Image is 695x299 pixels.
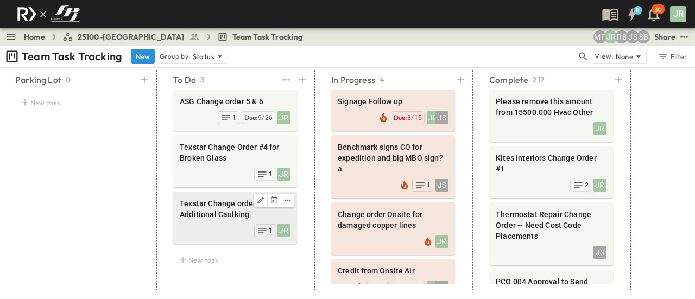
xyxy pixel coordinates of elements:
div: New task [173,252,297,268]
button: Tracking Date Menu [268,194,281,207]
div: JR [427,111,440,124]
span: 9/26 [258,114,273,122]
p: Group by: [160,51,191,62]
div: Regina Barnett (rbarnett@fpibuilders.com) [615,30,628,43]
span: Team Task Tracking [232,31,303,42]
span: Benchmark signs CO for expedition and big MBO sign? a [338,142,448,174]
span: PCO 004 Approval to Send [496,276,606,287]
span: Signage Follow up [338,96,448,107]
div: ASG Change order 5 & 6JRDue:9/261 [173,90,297,131]
p: Team Task Tracking [22,49,122,64]
span: ASG Change order 5 & 6 [180,96,290,107]
div: Please remove this amount from 15500.000 Hvac OtherJR [489,90,613,142]
nav: breadcrumbs [24,31,309,42]
p: Parking Lot [15,73,61,86]
span: 1 [427,181,431,189]
div: Jayden Ramirez (jramirez@fpibuilders.com) [604,30,617,43]
div: Kites Interiors Change Order #1JR2 [489,146,613,198]
p: View: [595,50,614,62]
div: JS [435,111,448,124]
span: Due: [394,283,407,291]
a: 25100-[GEOGRAPHIC_DATA] [62,31,200,42]
div: JR [277,168,290,181]
p: 30 [654,5,662,14]
div: Benchmark signs CO for expedition and big MBO sign? aJS1 [331,135,455,198]
div: JS [435,281,448,294]
div: JR [427,281,440,294]
span: Due: [244,113,258,122]
button: Filter [653,49,691,64]
button: New [131,49,155,64]
span: 1 [382,283,386,291]
div: Jesse Sullivan (jsullivan@fpibuilders.com) [626,30,639,43]
p: 4 [380,74,384,85]
span: Credit from Onsite Air [338,265,448,276]
button: test [678,30,691,43]
div: JR [277,224,290,237]
div: JR [277,111,290,124]
div: EditTracking Date MenueditTexstar Change order #3 Additional CaulkingJR1 [173,192,297,244]
span: 1 [269,170,273,179]
span: Texstar Change order #3 Additional Caulking [180,198,290,220]
span: 1 [232,113,236,122]
div: Share [654,31,675,42]
div: JR [670,6,686,22]
p: 217 [533,74,544,85]
h6: 8 [636,6,640,15]
button: 8 [621,4,643,24]
span: 8/15 [407,114,422,122]
div: Signage Follow upJRJSDue:8/15 [331,90,455,131]
span: Thermostat Repair Change Order -- Need Cost Code Placements [496,209,606,241]
span: Texstar Change Order #4 for Broken Glass [180,142,290,163]
img: c8d7d1ed905e502e8f77bf7063faec64e13b34fdb1f2bdd94b0e311fc34f8000.png [13,3,84,26]
div: Change order Onsite for damaged copper linesJR [331,202,455,255]
button: test [280,72,293,87]
div: New task [15,95,139,110]
p: 0 [66,74,71,85]
div: Filter [657,50,688,62]
span: Kites Interiors Change Order #1 [496,152,606,174]
p: 3 [200,74,205,85]
div: JS [593,246,606,259]
div: JR [593,122,606,135]
span: 25100-[GEOGRAPHIC_DATA] [78,31,185,42]
a: Team Task Tracking [217,31,303,42]
button: edit [281,194,294,207]
a: Home [24,31,45,42]
span: Change order Onsite for damaged copper lines [338,209,448,231]
div: Monica Pruteanu (mpruteanu@fpibuilders.com) [593,30,606,43]
p: To Do [173,73,196,86]
p: Complete [489,73,528,86]
p: Status [193,51,214,62]
div: JR [593,179,606,192]
p: None [616,51,633,62]
button: JR [669,5,687,23]
span: 8/08 [407,283,422,291]
span: 2 [585,181,589,189]
button: Edit [254,194,268,207]
div: Thermostat Repair Change Order -- Need Cost Code PlacementsJS [489,202,613,265]
span: Due: [394,113,407,122]
p: In Progress [331,73,375,86]
div: Texstar Change Order #4 for Broken GlassJR1 [173,135,297,187]
div: JS [435,179,448,192]
span: Please remove this amount from 15500.000 Hvac Other [496,96,606,118]
div: JR [435,235,448,248]
div: Sterling Barnett (sterling@fpibuilders.com) [637,30,650,43]
span: 1 [269,226,273,235]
